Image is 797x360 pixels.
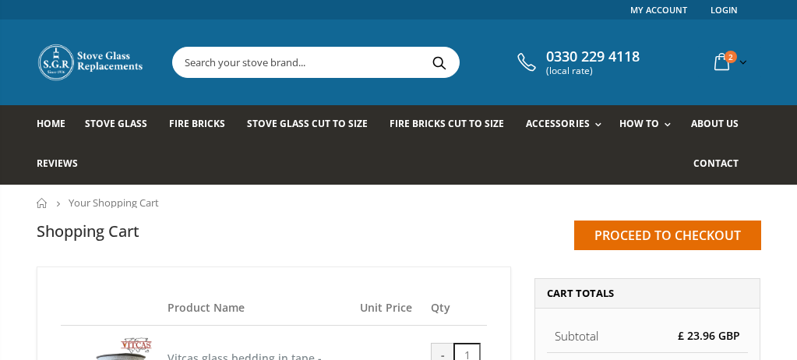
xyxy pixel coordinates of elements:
[85,117,147,130] span: Stove Glass
[423,291,487,326] th: Qty
[691,117,739,130] span: About us
[85,105,159,145] a: Stove Glass
[422,48,457,77] button: Search
[37,157,78,170] span: Reviews
[37,221,139,242] h1: Shopping Cart
[169,117,225,130] span: Fire Bricks
[619,105,679,145] a: How To
[547,286,614,300] span: Cart Totals
[678,328,740,343] span: £ 23.96 GBP
[37,105,77,145] a: Home
[691,105,750,145] a: About us
[352,291,423,326] th: Unit Price
[526,105,608,145] a: Accessories
[526,117,589,130] span: Accessories
[247,105,379,145] a: Stove Glass Cut To Size
[160,291,352,326] th: Product Name
[693,157,739,170] span: Contact
[555,328,598,344] span: Subtotal
[169,105,237,145] a: Fire Bricks
[725,51,737,63] span: 2
[37,145,90,185] a: Reviews
[37,198,48,208] a: Home
[574,221,761,250] input: Proceed to checkout
[69,196,159,210] span: Your Shopping Cart
[37,117,65,130] span: Home
[37,43,146,82] img: Stove Glass Replacement
[173,48,602,77] input: Search your stove brand...
[390,117,504,130] span: Fire Bricks Cut To Size
[693,145,750,185] a: Contact
[619,117,659,130] span: How To
[390,105,516,145] a: Fire Bricks Cut To Size
[708,47,750,77] a: 2
[247,117,368,130] span: Stove Glass Cut To Size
